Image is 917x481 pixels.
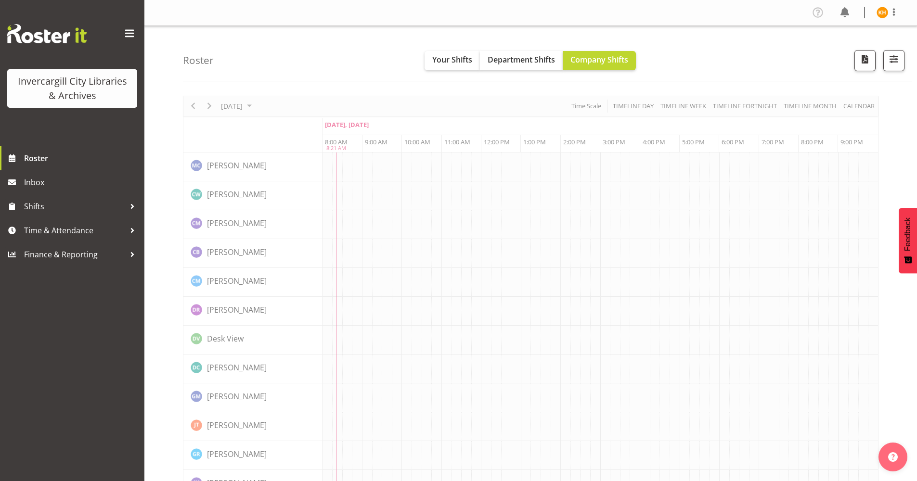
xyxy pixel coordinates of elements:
span: Company Shifts [570,54,628,65]
span: Inbox [24,175,140,190]
h4: Roster [183,55,214,66]
span: Feedback [904,217,912,251]
span: Shifts [24,199,125,214]
span: Finance & Reporting [24,247,125,262]
div: Invercargill City Libraries & Archives [17,74,128,103]
img: help-xxl-2.png [888,452,898,462]
span: Time & Attendance [24,223,125,238]
span: Department Shifts [488,54,555,65]
button: Feedback - Show survey [899,208,917,273]
button: Filter Shifts [883,50,904,71]
button: Download a PDF of the roster for the current day [854,50,876,71]
img: Rosterit website logo [7,24,87,43]
img: kaela-harley11669.jpg [877,7,888,18]
button: Your Shifts [425,51,480,70]
button: Department Shifts [480,51,563,70]
button: Company Shifts [563,51,636,70]
span: Roster [24,151,140,165]
span: Your Shifts [432,54,472,65]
